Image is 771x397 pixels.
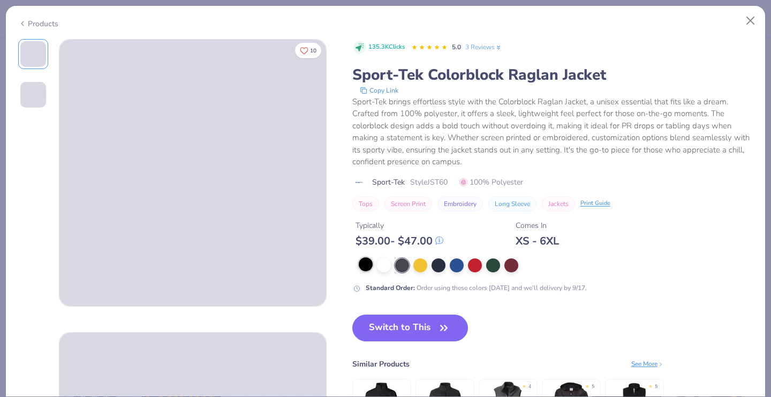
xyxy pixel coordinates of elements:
div: 5 [592,383,594,391]
button: Long Sleeve [488,196,536,211]
span: Style JST60 [410,177,448,188]
button: Embroidery [437,196,483,211]
div: See More [631,359,664,369]
div: 5 [655,383,657,391]
div: XS - 6XL [516,234,559,248]
div: Order using these colors [DATE] and we’ll delivery by 9/17. [366,283,587,293]
div: 5.0 Stars [411,39,448,56]
button: Close [740,11,761,31]
img: brand logo [352,178,367,187]
div: Sport-Tek Colorblock Raglan Jacket [352,65,753,85]
button: Tops [352,196,379,211]
div: ★ [585,383,589,387]
div: Print Guide [580,199,610,208]
span: 135.3K Clicks [368,43,405,52]
button: Jackets [542,196,575,211]
div: ★ [522,383,526,387]
button: Switch to This [352,315,468,341]
div: 4 [528,383,531,391]
div: Typically [356,220,443,231]
button: Screen Print [384,196,432,211]
div: Comes In [516,220,559,231]
button: copy to clipboard [357,85,402,96]
div: Sport-Tek brings effortless style with the Colorblock Raglan Jacket, a unisex essential that fits... [352,96,753,168]
div: Similar Products [352,358,410,370]
span: 10 [310,48,316,54]
strong: Standard Order : [366,284,415,292]
a: 3 Reviews [465,42,502,52]
div: $ 39.00 - $ 47.00 [356,234,443,248]
div: Products [18,18,58,29]
span: 100% Polyester [459,177,523,188]
button: Like [295,43,321,58]
span: Sport-Tek [372,177,405,188]
span: 5.0 [452,43,461,51]
div: ★ [648,383,653,387]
